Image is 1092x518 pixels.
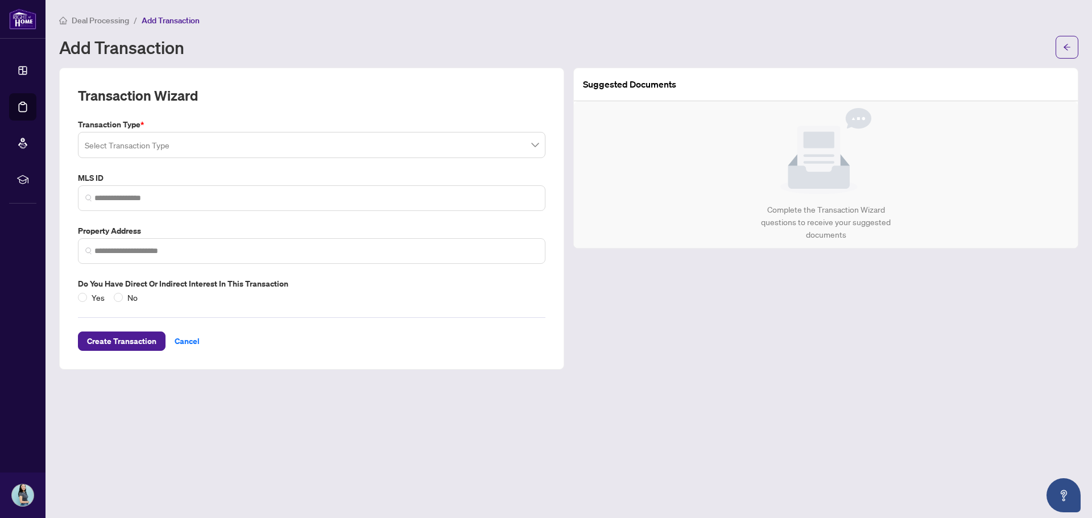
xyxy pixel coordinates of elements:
[12,484,34,506] img: Profile Icon
[78,225,545,237] label: Property Address
[142,15,200,26] span: Add Transaction
[78,86,198,105] h2: Transaction Wizard
[9,9,36,30] img: logo
[749,204,903,241] div: Complete the Transaction Wizard questions to receive your suggested documents
[87,332,156,350] span: Create Transaction
[85,194,92,201] img: search_icon
[59,38,184,56] h1: Add Transaction
[1046,478,1081,512] button: Open asap
[1063,43,1071,51] span: arrow-left
[134,14,137,27] li: /
[78,331,166,351] button: Create Transaction
[78,277,545,290] label: Do you have direct or indirect interest in this transaction
[166,331,209,351] button: Cancel
[780,108,871,194] img: Null State Icon
[87,291,109,304] span: Yes
[78,172,545,184] label: MLS ID
[72,15,129,26] span: Deal Processing
[123,291,142,304] span: No
[583,77,676,92] article: Suggested Documents
[78,118,545,131] label: Transaction Type
[59,16,67,24] span: home
[85,247,92,254] img: search_icon
[175,332,200,350] span: Cancel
